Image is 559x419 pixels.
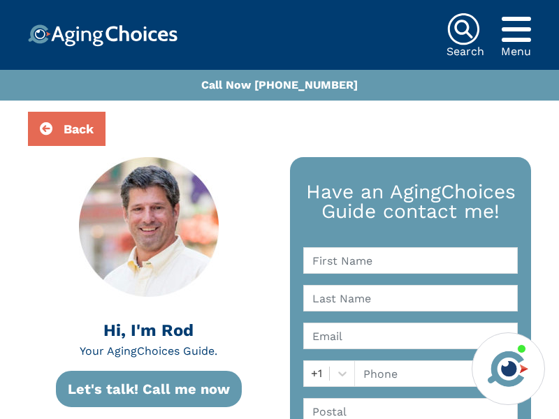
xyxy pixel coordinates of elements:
[28,318,269,343] div: Hi, I'm Rod
[501,13,531,46] div: Popover trigger
[28,112,106,146] button: Back
[484,345,532,392] img: avatar
[28,24,177,47] img: Choice!
[56,371,242,407] a: Let's talk! Call me now
[201,78,358,91] a: Call Now [PHONE_NUMBER]
[303,285,518,311] input: Last Name
[303,182,518,221] div: Have an AgingChoices Guide contact me!
[64,122,94,136] span: Back
[447,13,480,46] img: search-icon.svg
[303,323,518,349] input: Email
[303,247,518,274] input: First Name
[28,343,269,360] p: Your AgingChoices Guide.
[354,360,518,387] input: Phone
[447,46,484,57] div: Search
[501,46,531,57] div: Menu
